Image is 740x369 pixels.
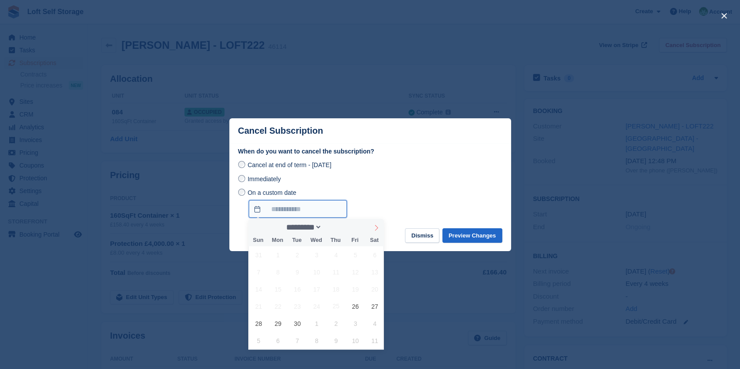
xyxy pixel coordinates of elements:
input: On a custom date [238,189,245,196]
span: Wed [306,237,326,243]
span: September 11, 2025 [328,263,345,281]
span: October 11, 2025 [366,332,383,349]
select: Month [283,223,322,232]
span: September 8, 2025 [269,263,287,281]
span: September 4, 2025 [328,246,345,263]
button: Preview Changes [442,228,502,243]
span: September 13, 2025 [366,263,383,281]
button: Dismiss [405,228,439,243]
span: Immediately [247,175,280,183]
span: October 3, 2025 [347,315,364,332]
span: Tue [287,237,306,243]
span: October 9, 2025 [328,332,345,349]
span: Sun [248,237,268,243]
input: Year [322,223,350,232]
span: October 6, 2025 [269,332,287,349]
span: Cancel at end of term - [DATE] [247,161,331,168]
span: September 24, 2025 [308,298,325,315]
span: September 10, 2025 [308,263,325,281]
span: October 1, 2025 [308,315,325,332]
span: October 10, 2025 [347,332,364,349]
span: September 25, 2025 [328,298,345,315]
span: September 22, 2025 [269,298,287,315]
span: October 8, 2025 [308,332,325,349]
span: August 31, 2025 [250,246,267,263]
span: September 9, 2025 [289,263,306,281]
span: September 27, 2025 [366,298,383,315]
span: Mon [268,237,287,243]
span: Fri [345,237,364,243]
span: September 18, 2025 [328,281,345,298]
label: When do you want to cancel the subscription? [238,147,502,156]
span: October 2, 2025 [328,315,345,332]
span: September 20, 2025 [366,281,383,298]
span: September 15, 2025 [269,281,287,298]
p: Cancel Subscription [238,126,323,136]
button: close [717,9,731,23]
span: October 7, 2025 [289,332,306,349]
span: September 26, 2025 [347,298,364,315]
span: September 19, 2025 [347,281,364,298]
span: Sat [364,237,384,243]
span: September 16, 2025 [289,281,306,298]
span: October 4, 2025 [366,315,383,332]
span: September 2, 2025 [289,246,306,263]
span: Thu [326,237,345,243]
span: September 1, 2025 [269,246,287,263]
span: September 21, 2025 [250,298,267,315]
span: September 6, 2025 [366,246,383,263]
span: September 23, 2025 [289,298,306,315]
span: September 30, 2025 [289,315,306,332]
input: Cancel at end of term - [DATE] [238,161,245,168]
span: On a custom date [247,189,296,196]
span: September 5, 2025 [347,246,364,263]
span: September 7, 2025 [250,263,267,281]
input: On a custom date [249,200,347,218]
input: Immediately [238,175,245,182]
span: September 3, 2025 [308,246,325,263]
span: September 28, 2025 [250,315,267,332]
span: September 14, 2025 [250,281,267,298]
span: September 12, 2025 [347,263,364,281]
span: October 5, 2025 [250,332,267,349]
span: September 29, 2025 [269,315,287,332]
span: September 17, 2025 [308,281,325,298]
